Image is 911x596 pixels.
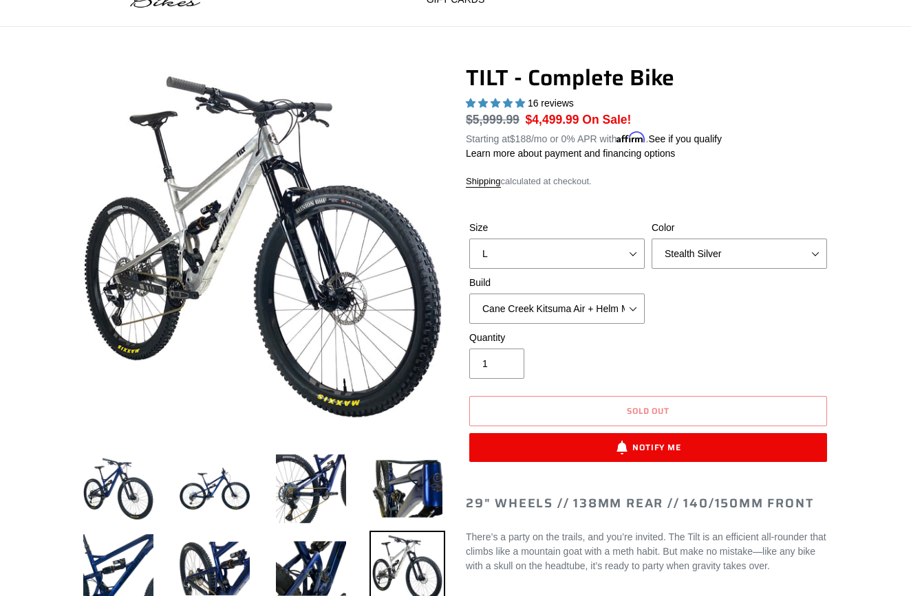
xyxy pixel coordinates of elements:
label: Size [469,221,645,235]
h2: 29" Wheels // 138mm Rear // 140/150mm Front [466,496,830,511]
span: Sold out [627,404,670,417]
span: Affirm [617,131,645,143]
div: calculated at checkout. [466,175,830,188]
a: Learn more about payment and financing options [466,148,675,159]
span: 5.00 stars [466,98,528,109]
s: $5,999.99 [466,113,519,126]
button: Notify Me [469,433,827,462]
img: Load image into Gallery viewer, TILT - Complete Bike [177,451,253,527]
img: Load image into Gallery viewer, TILT - Complete Bike [81,451,156,527]
p: There’s a party on the trails, and you’re invited. The Tilt is an efficient all-rounder that clim... [466,530,830,573]
label: Quantity [469,331,645,345]
span: 16 reviews [528,98,574,109]
a: See if you qualify - Learn more about Affirm Financing (opens in modal) [648,133,722,144]
button: Sold out [469,396,827,426]
label: Color [652,221,827,235]
img: Load image into Gallery viewer, TILT - Complete Bike [369,451,445,527]
p: Starting at /mo or 0% APR with . [466,129,722,146]
img: Load image into Gallery viewer, TILT - Complete Bike [273,451,349,527]
span: $4,499.99 [526,113,579,126]
a: Shipping [466,176,501,188]
span: $188 [510,133,531,144]
span: On Sale! [582,111,631,129]
h1: TILT - Complete Bike [466,65,830,91]
label: Build [469,276,645,290]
